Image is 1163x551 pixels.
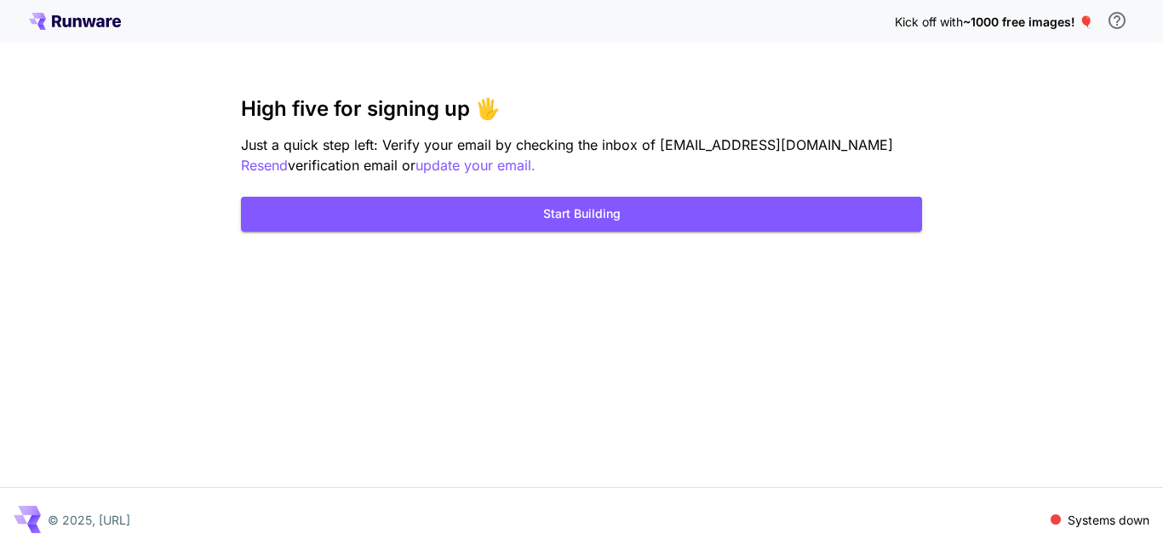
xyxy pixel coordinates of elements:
span: Just a quick step left: Verify your email by checking the inbox of [EMAIL_ADDRESS][DOMAIN_NAME] [241,136,893,153]
button: Resend [241,155,288,176]
p: Systems down [1068,511,1149,529]
span: verification email or [288,157,415,174]
button: update your email. [415,155,536,176]
span: ~1000 free images! 🎈 [963,14,1093,29]
span: Kick off with [895,14,963,29]
h3: High five for signing up 🖐️ [241,97,922,121]
button: Start Building [241,197,922,232]
button: In order to qualify for free credit, you need to sign up with a business email address and click ... [1100,3,1134,37]
p: © 2025, [URL] [48,511,130,529]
